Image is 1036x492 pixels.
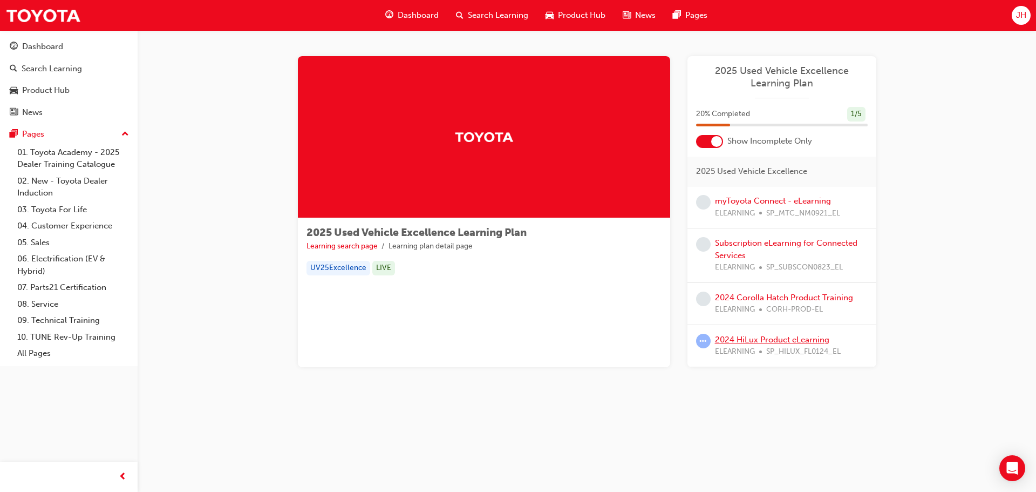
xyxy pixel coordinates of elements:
[13,329,133,346] a: 10. TUNE Rev-Up Training
[696,108,750,120] span: 20 % Completed
[4,103,133,123] a: News
[766,304,823,316] span: CORH-PROD-EL
[398,9,439,22] span: Dashboard
[306,226,527,239] span: 2025 Used Vehicle Excellence Learning Plan
[13,279,133,296] a: 07. Parts21 Certification
[13,173,133,201] a: 02. New - Toyota Dealer Induction
[447,4,537,26] a: search-iconSearch Learning
[13,234,133,251] a: 05. Sales
[999,455,1025,481] div: Open Intercom Messenger
[468,9,528,22] span: Search Learning
[623,9,631,22] span: news-icon
[766,207,840,220] span: SP_MTC_NM0921_EL
[454,127,514,146] img: Trak
[385,9,393,22] span: guage-icon
[685,9,707,22] span: Pages
[696,292,711,306] span: learningRecordVerb_NONE-icon
[121,127,129,141] span: up-icon
[13,345,133,362] a: All Pages
[4,35,133,124] button: DashboardSearch LearningProduct HubNews
[715,238,857,260] a: Subscription eLearning for Connected Services
[766,261,843,274] span: SP_SUBSCON0823_EL
[4,59,133,79] a: Search Learning
[1016,9,1026,22] span: JH
[119,470,127,484] span: prev-icon
[22,106,43,119] div: News
[456,9,464,22] span: search-icon
[13,312,133,329] a: 09. Technical Training
[696,334,711,348] span: learningRecordVerb_ATTEMPT-icon
[558,9,605,22] span: Product Hub
[377,4,447,26] a: guage-iconDashboard
[715,335,829,345] a: 2024 HiLux Product eLearning
[10,86,18,96] span: car-icon
[715,261,755,274] span: ELEARNING
[5,3,81,28] img: Trak
[388,240,473,253] li: Learning plan detail page
[1012,6,1031,25] button: JH
[766,346,841,358] span: SP_HILUX_FL0124_EL
[22,84,70,97] div: Product Hub
[13,144,133,173] a: 01. Toyota Academy - 2025 Dealer Training Catalogue
[537,4,614,26] a: car-iconProduct Hub
[372,261,395,275] div: LIVE
[715,207,755,220] span: ELEARNING
[10,64,17,74] span: search-icon
[10,108,18,118] span: news-icon
[727,135,812,147] span: Show Incomplete Only
[715,346,755,358] span: ELEARNING
[635,9,656,22] span: News
[847,107,865,122] div: 1 / 5
[664,4,716,26] a: pages-iconPages
[715,293,853,302] a: 2024 Corolla Hatch Product Training
[696,165,807,178] span: 2025 Used Vehicle Excellence
[696,237,711,252] span: learningRecordVerb_NONE-icon
[4,124,133,144] button: Pages
[546,9,554,22] span: car-icon
[4,80,133,100] a: Product Hub
[306,241,378,251] a: Learning search page
[22,63,82,75] div: Search Learning
[13,296,133,313] a: 08. Service
[715,196,831,206] a: myToyota Connect - eLearning
[614,4,664,26] a: news-iconNews
[306,261,370,275] div: UV25Excellence
[13,201,133,218] a: 03. Toyota For Life
[13,218,133,234] a: 04. Customer Experience
[22,128,44,140] div: Pages
[696,195,711,210] span: learningRecordVerb_NONE-icon
[715,304,755,316] span: ELEARNING
[4,37,133,57] a: Dashboard
[10,42,18,52] span: guage-icon
[673,9,681,22] span: pages-icon
[13,251,133,279] a: 06. Electrification (EV & Hybrid)
[696,65,868,89] a: 2025 Used Vehicle Excellence Learning Plan
[22,41,63,53] div: Dashboard
[10,130,18,139] span: pages-icon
